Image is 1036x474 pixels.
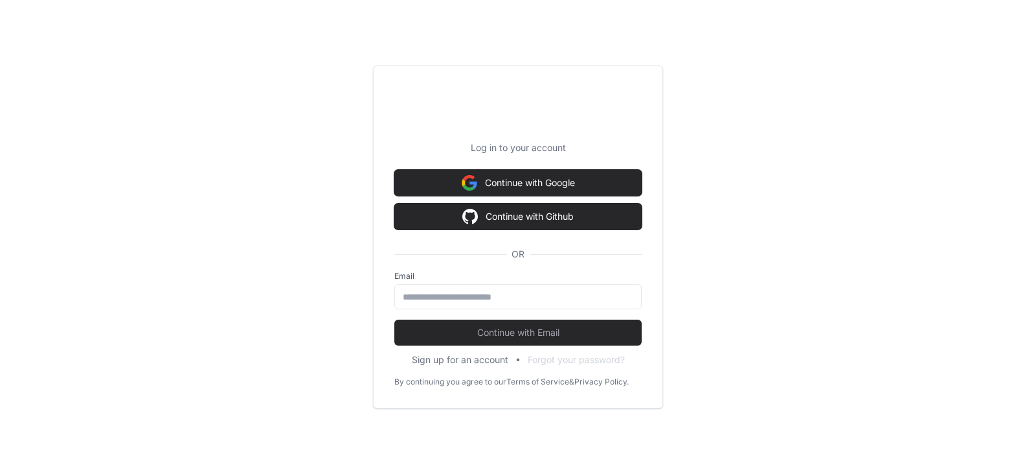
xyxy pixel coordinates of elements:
a: Terms of Service [506,377,569,387]
button: Continue with Google [394,170,642,196]
a: Privacy Policy. [574,377,629,387]
span: OR [506,248,530,261]
div: By continuing you agree to our [394,377,506,387]
button: Continue with Email [394,320,642,346]
button: Forgot your password? [528,353,625,366]
span: Continue with Email [394,326,642,339]
img: Sign in with google [462,170,477,196]
p: Log in to your account [394,141,642,154]
button: Sign up for an account [412,353,508,366]
img: Sign in with google [462,204,478,230]
label: Email [394,271,642,281]
button: Continue with Github [394,204,642,230]
div: & [569,377,574,387]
